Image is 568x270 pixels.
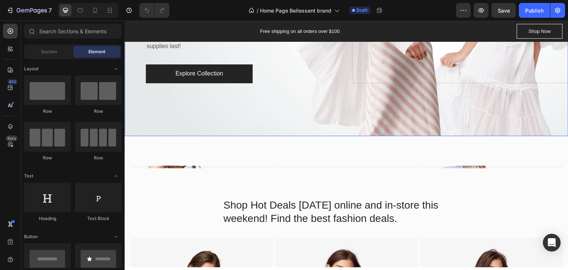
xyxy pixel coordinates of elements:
span: Toggle open [110,231,122,243]
div: Text Block [75,215,122,222]
div: Undo/Redo [139,3,169,18]
iframe: Design area [125,21,568,270]
span: Home Page Bellessent brand [260,7,331,14]
input: Search Sections & Elements [24,24,122,38]
span: Save [498,7,510,14]
p: 7 [48,6,52,15]
span: Element [88,48,105,55]
div: Row [24,155,71,161]
span: Text [24,173,33,179]
span: / [257,7,258,14]
div: Heading [24,215,71,222]
div: 450 [7,79,18,85]
a: Image Title [296,145,438,240]
span: Layout [24,65,38,72]
img: Alt Image [296,145,438,240]
span: Toggle open [110,170,122,182]
span: Section [41,48,57,55]
div: Publish [525,7,544,14]
span: Button [24,233,38,240]
button: Save [491,3,516,18]
button: 7 [3,3,55,18]
div: Beta [6,135,18,141]
div: Row [75,108,122,115]
div: Row [75,155,122,161]
p: Shop Hot Deals [DATE] online and in-store this weekend! Find the best fashion deals. [99,178,345,205]
div: Row [24,108,71,115]
button: Publish [519,3,550,18]
div: Open Intercom Messenger [543,234,561,252]
span: Draft [356,7,368,14]
span: Toggle open [110,63,122,75]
